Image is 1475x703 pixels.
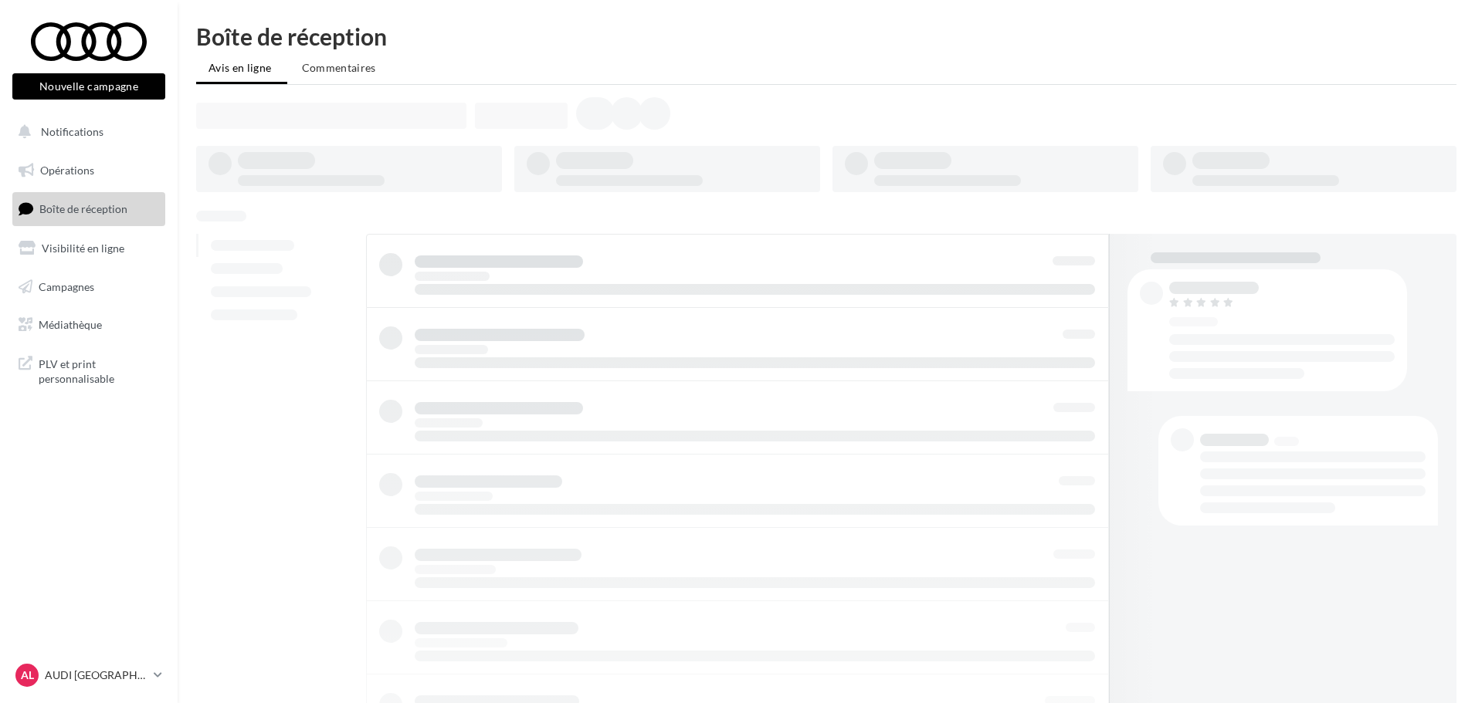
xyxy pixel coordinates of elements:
[21,668,34,683] span: AL
[9,271,168,303] a: Campagnes
[40,164,94,177] span: Opérations
[42,242,124,255] span: Visibilité en ligne
[302,61,376,74] span: Commentaires
[41,125,103,138] span: Notifications
[9,347,168,393] a: PLV et print personnalisable
[196,25,1456,48] div: Boîte de réception
[12,661,165,690] a: AL AUDI [GEOGRAPHIC_DATA]
[9,192,168,225] a: Boîte de réception
[12,73,165,100] button: Nouvelle campagne
[9,116,162,148] button: Notifications
[39,318,102,331] span: Médiathèque
[9,232,168,265] a: Visibilité en ligne
[45,668,147,683] p: AUDI [GEOGRAPHIC_DATA]
[39,353,159,387] span: PLV et print personnalisable
[39,279,94,292] span: Campagnes
[9,154,168,187] a: Opérations
[39,202,127,215] span: Boîte de réception
[9,309,168,341] a: Médiathèque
